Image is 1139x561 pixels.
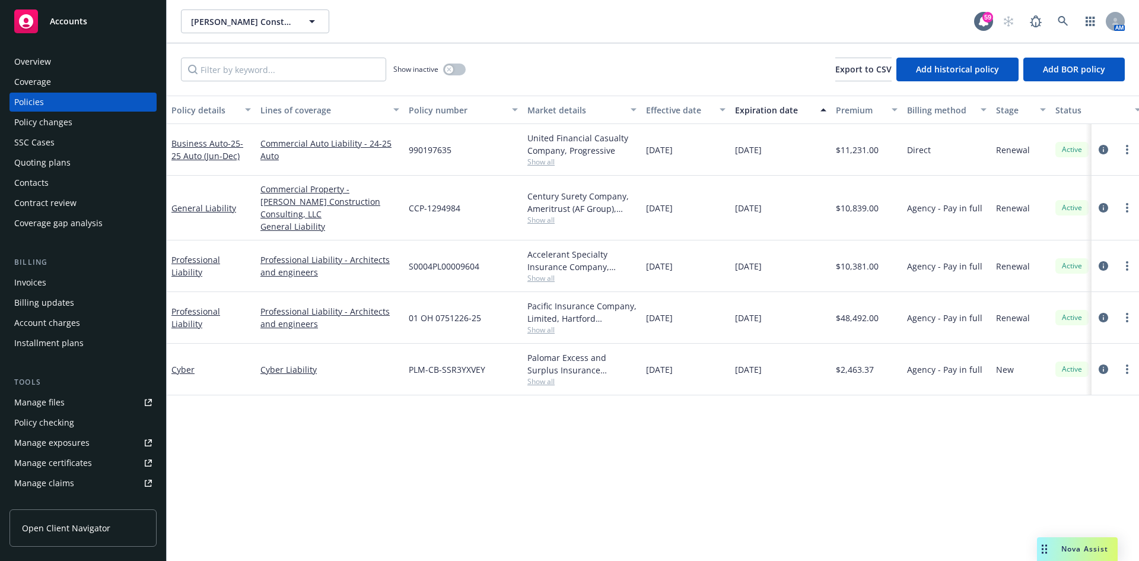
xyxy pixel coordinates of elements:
[171,138,243,161] a: Business Auto
[1120,201,1134,215] a: more
[527,190,637,215] div: Century Surety Company, Ameritrust (AF Group), Brown & Riding Insurance Services, Inc.
[523,96,641,124] button: Market details
[14,52,51,71] div: Overview
[50,17,87,26] span: Accounts
[9,214,157,233] a: Coverage gap analysis
[9,194,157,213] a: Contract review
[646,104,712,116] div: Effective date
[1096,259,1111,273] a: circleInformation
[14,313,80,332] div: Account charges
[1043,64,1105,75] span: Add BOR policy
[902,96,991,124] button: Billing method
[260,183,399,220] a: Commercial Property - [PERSON_NAME] Construction Consulting, LLC
[14,194,77,213] div: Contract review
[14,454,92,473] div: Manage certificates
[409,312,481,324] span: 01 OH 0751226-25
[996,312,1030,324] span: Renewal
[836,260,879,272] span: $10,381.00
[167,96,256,124] button: Policy details
[836,312,879,324] span: $48,492.00
[9,5,157,38] a: Accounts
[1060,312,1084,323] span: Active
[14,413,74,432] div: Policy checking
[1023,58,1125,81] button: Add BOR policy
[1055,104,1128,116] div: Status
[735,144,762,156] span: [DATE]
[835,64,892,75] span: Export to CSV
[404,96,523,124] button: Policy number
[527,104,623,116] div: Market details
[1061,544,1108,554] span: Nova Assist
[907,363,982,376] span: Agency - Pay in full
[14,133,55,152] div: SSC Cases
[1037,537,1118,561] button: Nova Assist
[9,72,157,91] a: Coverage
[836,363,874,376] span: $2,463.37
[991,96,1051,124] button: Stage
[907,202,982,214] span: Agency - Pay in full
[9,393,157,412] a: Manage files
[9,293,157,312] a: Billing updates
[735,363,762,376] span: [DATE]
[14,153,71,172] div: Quoting plans
[171,254,220,278] a: Professional Liability
[9,113,157,132] a: Policy changes
[14,393,65,412] div: Manage files
[14,72,51,91] div: Coverage
[409,363,485,376] span: PLM-CB-SSR3YXVEY
[907,144,931,156] span: Direct
[14,214,103,233] div: Coverage gap analysis
[9,153,157,172] a: Quoting plans
[409,202,460,214] span: CCP-1294984
[527,215,637,225] span: Show all
[996,260,1030,272] span: Renewal
[9,433,157,452] a: Manage exposures
[260,220,399,233] a: General Liability
[181,58,386,81] input: Filter by keyword...
[9,376,157,388] div: Tools
[9,474,157,493] a: Manage claims
[9,93,157,112] a: Policies
[409,260,479,272] span: S0004PL00009604
[14,293,74,312] div: Billing updates
[260,305,399,330] a: Professional Liability - Architects and engineers
[260,363,399,376] a: Cyber Liability
[1024,9,1048,33] a: Report a Bug
[1051,9,1075,33] a: Search
[22,522,110,534] span: Open Client Navigator
[260,104,386,116] div: Lines of coverage
[1096,201,1111,215] a: circleInformation
[171,364,195,375] a: Cyber
[9,454,157,473] a: Manage certificates
[896,58,1019,81] button: Add historical policy
[9,334,157,353] a: Installment plans
[836,104,885,116] div: Premium
[916,64,999,75] span: Add historical policy
[1078,9,1102,33] a: Switch app
[171,306,220,329] a: Professional Liability
[527,351,637,376] div: Palomar Excess and Surplus Insurance Company, [GEOGRAPHIC_DATA], Cowbell Cyber
[409,144,451,156] span: 990197635
[527,300,637,325] div: Pacific Insurance Company, Limited, Hartford Insurance Group, RT Specialty Insurance Services, LL...
[14,93,44,112] div: Policies
[996,104,1033,116] div: Stage
[14,494,70,513] div: Manage BORs
[527,325,637,335] span: Show all
[907,260,982,272] span: Agency - Pay in full
[191,15,294,28] span: [PERSON_NAME] Construction Corporation; [PERSON_NAME] Construction Consulting, LLC
[1120,310,1134,325] a: more
[641,96,730,124] button: Effective date
[171,104,238,116] div: Policy details
[1096,362,1111,376] a: circleInformation
[735,202,762,214] span: [DATE]
[646,312,673,324] span: [DATE]
[646,202,673,214] span: [DATE]
[527,273,637,283] span: Show all
[9,133,157,152] a: SSC Cases
[1060,364,1084,375] span: Active
[527,376,637,386] span: Show all
[735,104,813,116] div: Expiration date
[527,157,637,167] span: Show all
[646,144,673,156] span: [DATE]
